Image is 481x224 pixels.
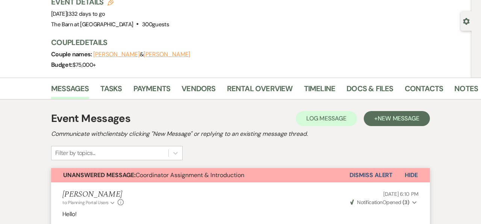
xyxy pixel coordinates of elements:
[73,61,96,69] span: $75,000+
[51,111,130,126] h1: Event Messages
[463,17,470,24] button: Open lead details
[454,83,478,99] a: Notes
[304,83,336,99] a: Timeline
[405,83,443,99] a: Contacts
[51,83,89,99] a: Messages
[349,168,393,182] button: Dismiss Alert
[68,10,105,18] span: 332 days to go
[364,111,430,126] button: +New Message
[349,198,419,206] button: NotificationOpened (3)
[142,21,169,28] span: 300 guests
[63,171,136,179] strong: Unanswered Message:
[51,168,349,182] button: Unanswered Message:Coordinator Assignment & Introduction
[51,37,464,48] h3: Couple Details
[383,191,419,197] span: [DATE] 6:10 PM
[55,149,95,158] div: Filter by topics...
[51,50,93,58] span: Couple names:
[402,199,409,206] strong: ( 3 )
[51,61,73,69] span: Budget:
[100,83,122,99] a: Tasks
[405,171,418,179] span: Hide
[93,51,140,57] button: [PERSON_NAME]
[62,200,109,206] span: to: Planning Portal Users
[306,114,346,122] span: Log Message
[346,83,393,99] a: Docs & Files
[378,114,419,122] span: New Message
[67,10,105,18] span: |
[51,21,133,28] span: The Barn at [GEOGRAPHIC_DATA]
[93,51,190,58] span: &
[62,199,116,206] button: to: Planning Portal Users
[393,168,430,182] button: Hide
[296,111,357,126] button: Log Message
[350,199,409,206] span: Opened
[227,83,293,99] a: Rental Overview
[62,190,124,199] h5: [PERSON_NAME]
[144,51,190,57] button: [PERSON_NAME]
[357,199,382,206] span: Notification
[133,83,171,99] a: Payments
[51,10,105,18] span: [DATE]
[62,209,419,219] p: Hello!
[63,171,244,179] span: Coordinator Assignment & Introduction
[182,83,215,99] a: Vendors
[51,129,430,138] h2: Communicate with clients by clicking "New Message" or replying to an existing message thread.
